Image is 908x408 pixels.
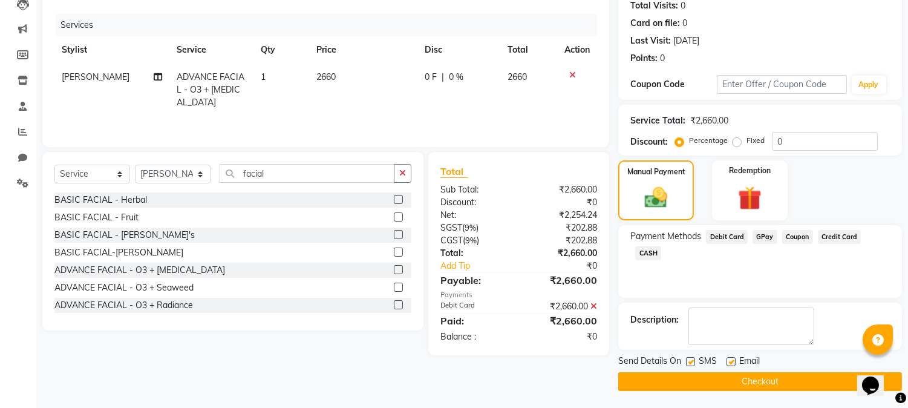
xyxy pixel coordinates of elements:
span: [PERSON_NAME] [62,71,129,82]
span: Coupon [782,230,813,244]
div: Discount: [630,136,668,148]
div: Service Total: [630,114,685,127]
div: BASIC FACIAL - Herbal [54,194,147,206]
th: Qty [253,36,309,64]
iframe: chat widget [857,360,896,396]
div: Points: [630,52,658,65]
div: ₹0 [534,260,607,272]
th: Total [501,36,558,64]
label: Manual Payment [627,166,685,177]
span: 0 F [425,71,437,84]
div: ₹2,254.24 [519,209,607,222]
span: 1 [261,71,266,82]
div: ₹0 [519,196,607,209]
span: Debit Card [706,230,748,244]
div: Debit Card [431,300,519,313]
div: Paid: [431,314,519,328]
div: ₹2,660.00 [519,300,607,313]
div: ADVANCE FACIAL - O3 + Radiance [54,299,193,312]
div: ₹202.88 [519,222,607,234]
span: 2660 [316,71,336,82]
button: Checkout [618,372,902,391]
div: BASIC FACIAL-[PERSON_NAME] [54,246,183,259]
div: ADVANCE FACIAL - O3 + [MEDICAL_DATA] [54,264,225,277]
a: Add Tip [431,260,534,272]
th: Price [309,36,417,64]
button: Apply [852,76,886,94]
img: _cash.svg [638,185,674,211]
span: Credit Card [818,230,861,244]
div: Balance : [431,331,519,343]
span: SMS [699,355,717,370]
th: Action [557,36,597,64]
div: Total: [431,247,519,260]
th: Disc [417,36,500,64]
div: Last Visit: [630,35,671,47]
input: Search or Scan [220,164,394,183]
input: Enter Offer / Coupon Code [717,75,846,94]
div: Payable: [431,273,519,288]
div: ₹2,660.00 [519,314,607,328]
div: Payments [440,290,597,300]
span: 9% [465,235,477,245]
div: ₹2,660.00 [519,183,607,196]
label: Redemption [729,165,771,176]
span: ADVANCE FACIAL - O3 + [MEDICAL_DATA] [177,71,245,108]
label: Percentage [689,135,728,146]
div: Card on file: [630,17,680,30]
th: Service [170,36,254,64]
span: Email [739,355,760,370]
div: ₹2,660.00 [519,273,607,288]
span: | [442,71,444,84]
div: Discount: [431,196,519,209]
div: 0 [682,17,687,30]
div: BASIC FACIAL - [PERSON_NAME]'s [54,229,195,242]
span: 9% [465,223,476,232]
div: Description: [630,314,679,326]
span: 2660 [508,71,527,82]
span: SGST [440,222,462,233]
div: ₹202.88 [519,234,607,247]
div: ( ) [431,222,519,234]
span: GPay [753,230,777,244]
div: [DATE] [673,35,699,47]
div: ( ) [431,234,519,247]
img: _gift.svg [731,183,769,213]
label: Fixed [746,135,765,146]
span: Send Details On [618,355,681,370]
div: ADVANCE FACIAL - O3 + Seaweed [54,281,194,294]
div: ₹2,660.00 [690,114,728,127]
div: 0 [660,52,665,65]
span: 0 % [449,71,463,84]
th: Stylist [54,36,170,64]
div: Sub Total: [431,183,519,196]
span: Payment Methods [630,230,701,243]
div: BASIC FACIAL - Fruit [54,211,139,224]
div: ₹2,660.00 [519,247,607,260]
span: CASH [635,246,661,260]
span: CGST [440,235,463,246]
div: Coupon Code [630,78,717,91]
div: ₹0 [519,331,607,343]
span: Total [440,165,468,178]
div: Net: [431,209,519,222]
div: Services [56,14,606,36]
